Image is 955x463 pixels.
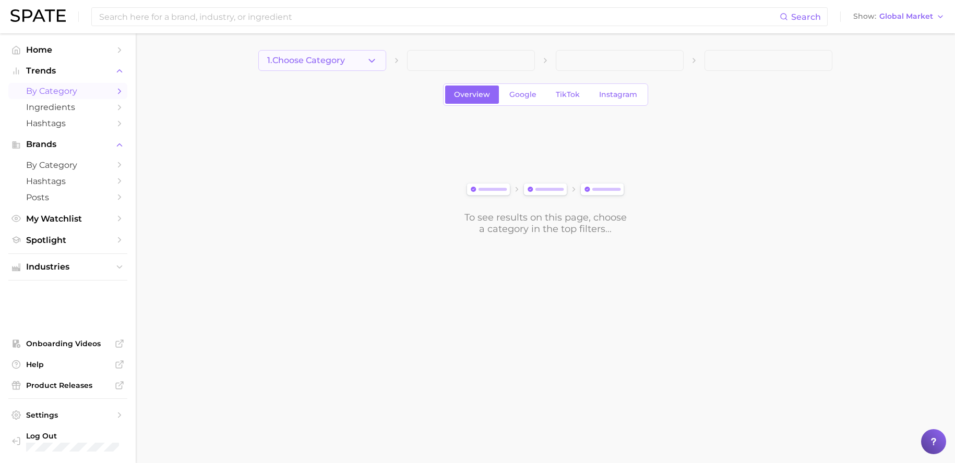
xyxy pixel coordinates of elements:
[8,42,127,58] a: Home
[26,431,119,441] span: Log Out
[8,115,127,131] a: Hashtags
[8,357,127,372] a: Help
[590,86,646,104] a: Instagram
[26,214,110,224] span: My Watchlist
[791,12,821,22] span: Search
[599,90,637,99] span: Instagram
[500,86,545,104] a: Google
[26,102,110,112] span: Ingredients
[556,90,580,99] span: TikTok
[8,99,127,115] a: Ingredients
[8,157,127,173] a: by Category
[10,9,66,22] img: SPATE
[26,192,110,202] span: Posts
[8,63,127,79] button: Trends
[26,235,110,245] span: Spotlight
[454,90,490,99] span: Overview
[26,140,110,149] span: Brands
[8,232,127,248] a: Spotlight
[26,86,110,96] span: by Category
[267,56,345,65] span: 1. Choose Category
[26,66,110,76] span: Trends
[26,262,110,272] span: Industries
[26,176,110,186] span: Hashtags
[8,83,127,99] a: by Category
[8,259,127,275] button: Industries
[98,8,780,26] input: Search here for a brand, industry, or ingredient
[8,377,127,393] a: Product Releases
[879,14,933,19] span: Global Market
[258,50,386,71] button: 1.Choose Category
[8,189,127,205] a: Posts
[26,45,110,55] span: Home
[8,211,127,227] a: My Watchlist
[26,160,110,170] span: by Category
[8,428,127,455] a: Log out. Currently logged in with e-mail danielle@spate.nyc.
[853,14,876,19] span: Show
[463,212,627,235] div: To see results on this page, choose a category in the top filters...
[445,86,499,104] a: Overview
[8,407,127,423] a: Settings
[547,86,589,104] a: TikTok
[26,410,110,420] span: Settings
[26,381,110,390] span: Product Releases
[8,173,127,189] a: Hashtags
[8,336,127,351] a: Onboarding Videos
[509,90,536,99] span: Google
[851,10,947,23] button: ShowGlobal Market
[463,181,627,199] img: svg%3e
[26,339,110,348] span: Onboarding Videos
[26,118,110,128] span: Hashtags
[26,360,110,369] span: Help
[8,137,127,152] button: Brands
